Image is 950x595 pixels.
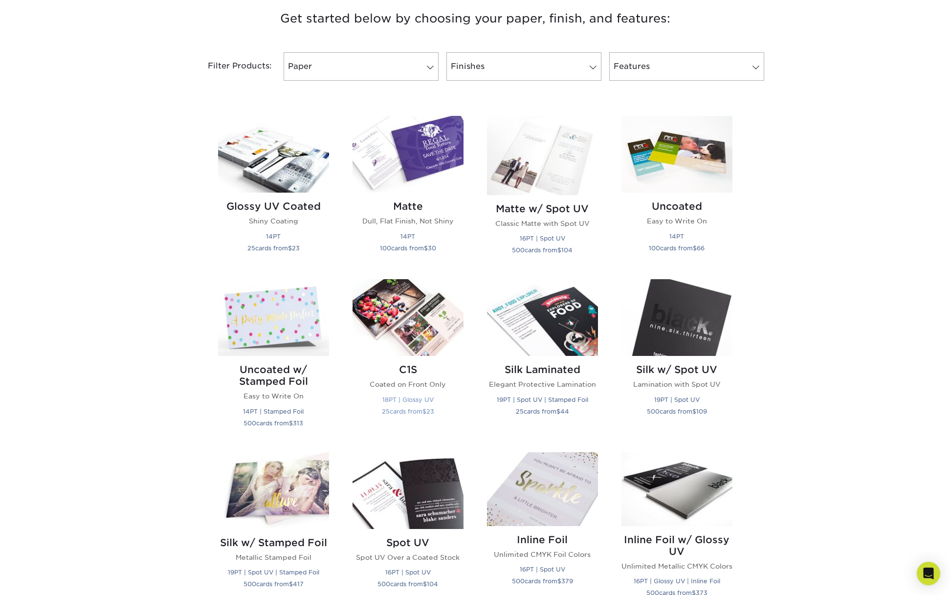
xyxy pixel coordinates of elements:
[487,279,598,440] a: Silk Laminated Postcards Silk Laminated Elegant Protective Lamination 19PT | Spot UV | Stamped Fo...
[292,244,300,252] span: 23
[561,577,573,585] span: 379
[243,408,304,415] small: 14PT | Stamped Foil
[512,246,573,254] small: cards from
[243,419,303,427] small: cards from
[228,569,319,576] small: 19PT | Spot UV | Stamped Foil
[353,364,464,375] h2: C1S
[353,379,464,389] p: Coated on Front Only
[560,408,569,415] span: 44
[353,200,464,212] h2: Matte
[621,534,732,557] h2: Inline Foil w/ Glossy UV
[487,550,598,559] p: Unlimited CMYK Foil Colors
[353,279,464,356] img: C1S Postcards
[649,244,705,252] small: cards from
[697,244,705,252] span: 66
[218,552,329,562] p: Metallic Stamped Foil
[427,580,438,588] span: 104
[487,279,598,356] img: Silk Laminated Postcards
[377,580,438,588] small: cards from
[243,419,256,427] span: 500
[621,116,732,193] img: Uncoated Postcards
[218,116,329,193] img: Glossy UV Coated Postcards
[516,408,524,415] span: 25
[218,391,329,401] p: Easy to Write On
[487,116,598,267] a: Matte w/ Spot UV Postcards Matte w/ Spot UV Classic Matte with Spot UV 16PT | Spot UV 500cards fr...
[247,244,300,252] small: cards from
[621,200,732,212] h2: Uncoated
[512,577,573,585] small: cards from
[353,216,464,226] p: Dull, Flat Finish, Not Shiny
[487,452,598,526] img: Inline Foil Postcards
[400,233,415,240] small: 14PT
[218,537,329,549] h2: Silk w/ Stamped Foil
[621,216,732,226] p: Easy to Write On
[353,116,464,267] a: Matte Postcards Matte Dull, Flat Finish, Not Shiny 14PT 100cards from$30
[557,246,561,254] span: $
[634,577,720,585] small: 16PT | Glossy UV | Inline Foil
[446,52,601,81] a: Finishes
[561,246,573,254] span: 104
[293,419,303,427] span: 313
[609,52,764,81] a: Features
[380,244,436,252] small: cards from
[243,580,256,588] span: 500
[487,379,598,389] p: Elegant Protective Lamination
[385,569,431,576] small: 16PT | Spot UV
[669,233,684,240] small: 14PT
[647,408,660,415] span: 500
[353,116,464,193] img: Matte Postcards
[654,396,700,403] small: 19PT | Spot UV
[487,116,598,195] img: Matte w/ Spot UV Postcards
[377,580,390,588] span: 500
[182,52,280,81] div: Filter Products:
[218,279,329,356] img: Uncoated w/ Stamped Foil Postcards
[353,552,464,562] p: Spot UV Over a Coated Stock
[696,408,707,415] span: 109
[621,116,732,267] a: Uncoated Postcards Uncoated Easy to Write On 14PT 100cards from$66
[353,452,464,529] img: Spot UV Postcards
[422,408,426,415] span: $
[353,537,464,549] h2: Spot UV
[487,534,598,546] h2: Inline Foil
[288,244,292,252] span: $
[380,244,391,252] span: 100
[512,246,525,254] span: 500
[382,408,390,415] span: 25
[917,562,940,585] div: Open Intercom Messenger
[487,364,598,375] h2: Silk Laminated
[520,566,565,573] small: 16PT | Spot UV
[218,452,329,529] img: Silk w/ Stamped Foil Postcards
[289,419,293,427] span: $
[218,116,329,267] a: Glossy UV Coated Postcards Glossy UV Coated Shiny Coating 14PT 25cards from$23
[497,396,588,403] small: 19PT | Spot UV | Stamped Foil
[382,396,434,403] small: 18PT | Glossy UV
[247,244,255,252] span: 25
[649,244,660,252] span: 100
[487,203,598,215] h2: Matte w/ Spot UV
[516,408,569,415] small: cards from
[621,279,732,356] img: Silk w/ Spot UV Postcards
[621,561,732,571] p: Unlimited Metallic CMYK Colors
[693,244,697,252] span: $
[284,52,439,81] a: Paper
[557,577,561,585] span: $
[512,577,525,585] span: 500
[266,233,281,240] small: 14PT
[218,216,329,226] p: Shiny Coating
[218,200,329,212] h2: Glossy UV Coated
[218,364,329,387] h2: Uncoated w/ Stamped Foil
[426,408,434,415] span: 23
[424,244,428,252] span: $
[621,379,732,389] p: Lamination with Spot UV
[621,452,732,526] img: Inline Foil w/ Glossy UV Postcards
[423,580,427,588] span: $
[621,364,732,375] h2: Silk w/ Spot UV
[520,235,565,242] small: 16PT | Spot UV
[692,408,696,415] span: $
[487,219,598,228] p: Classic Matte with Spot UV
[218,279,329,440] a: Uncoated w/ Stamped Foil Postcards Uncoated w/ Stamped Foil Easy to Write On 14PT | Stamped Foil ...
[243,580,304,588] small: cards from
[353,279,464,440] a: C1S Postcards C1S Coated on Front Only 18PT | Glossy UV 25cards from$23
[556,408,560,415] span: $
[382,408,434,415] small: cards from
